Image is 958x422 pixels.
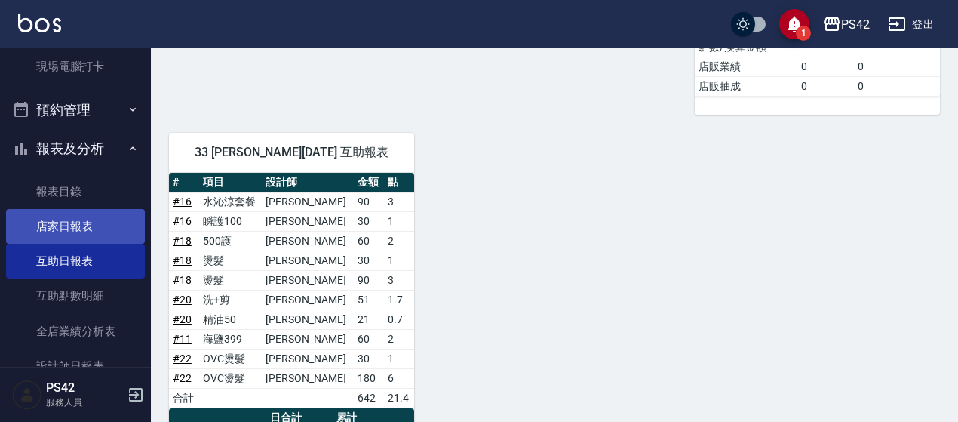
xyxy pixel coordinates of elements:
[262,192,354,211] td: [PERSON_NAME]
[6,209,145,244] a: 店家日報表
[199,349,263,368] td: OVC燙髮
[354,290,384,310] td: 51
[46,380,123,396] h5: PS42
[817,9,876,40] button: PS42
[18,14,61,32] img: Logo
[354,329,384,349] td: 60
[384,349,414,368] td: 1
[262,329,354,349] td: [PERSON_NAME]
[384,192,414,211] td: 3
[384,231,414,251] td: 2
[262,310,354,329] td: [PERSON_NAME]
[854,76,940,96] td: 0
[384,388,414,408] td: 21.4
[169,173,199,193] th: #
[199,211,263,231] td: 瞬護100
[173,294,192,306] a: #20
[173,372,192,384] a: #22
[854,57,940,76] td: 0
[199,192,263,211] td: 水沁涼套餐
[384,173,414,193] th: 點
[354,388,384,408] td: 642
[384,270,414,290] td: 3
[841,15,870,34] div: PS42
[12,380,42,410] img: Person
[354,251,384,270] td: 30
[199,173,263,193] th: 項目
[173,353,192,365] a: #22
[882,11,940,39] button: 登出
[354,310,384,329] td: 21
[173,333,192,345] a: #11
[262,349,354,368] td: [PERSON_NAME]
[384,251,414,270] td: 1
[384,368,414,388] td: 6
[384,290,414,310] td: 1.7
[384,310,414,329] td: 0.7
[173,235,192,247] a: #18
[199,368,263,388] td: OVC燙髮
[173,254,192,266] a: #18
[199,329,263,349] td: 海鹽399
[169,173,414,408] table: a dense table
[354,349,384,368] td: 30
[695,57,797,76] td: 店販業績
[173,196,192,208] a: #16
[262,251,354,270] td: [PERSON_NAME]
[6,174,145,209] a: 報表目錄
[797,57,855,76] td: 0
[384,329,414,349] td: 2
[6,314,145,349] a: 全店業績分析表
[6,349,145,383] a: 設計師日報表
[262,211,354,231] td: [PERSON_NAME]
[354,173,384,193] th: 金額
[199,290,263,310] td: 洗+剪
[199,270,263,290] td: 燙髮
[6,91,145,130] button: 預約管理
[199,231,263,251] td: 500護
[46,396,123,409] p: 服務人員
[262,368,354,388] td: [PERSON_NAME]
[262,173,354,193] th: 設計師
[169,388,199,408] td: 合計
[262,231,354,251] td: [PERSON_NAME]
[173,313,192,325] a: #20
[354,270,384,290] td: 90
[6,279,145,313] a: 互助點數明細
[354,368,384,388] td: 180
[199,310,263,329] td: 精油50
[354,192,384,211] td: 90
[797,76,855,96] td: 0
[796,26,811,41] span: 1
[173,215,192,227] a: #16
[6,129,145,168] button: 報表及分析
[6,244,145,279] a: 互助日報表
[384,211,414,231] td: 1
[354,211,384,231] td: 30
[199,251,263,270] td: 燙髮
[6,49,145,84] a: 現場電腦打卡
[262,290,354,310] td: [PERSON_NAME]
[779,9,809,39] button: save
[187,145,396,160] span: 33 [PERSON_NAME][DATE] 互助報表
[262,270,354,290] td: [PERSON_NAME]
[173,274,192,286] a: #18
[354,231,384,251] td: 60
[695,76,797,96] td: 店販抽成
